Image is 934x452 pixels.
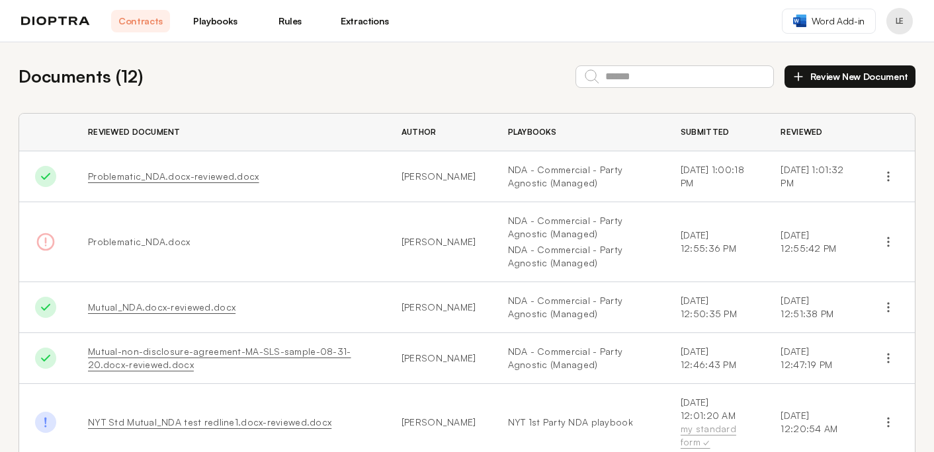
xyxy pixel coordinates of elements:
img: Done [35,297,56,318]
td: [PERSON_NAME] [386,202,492,282]
td: [DATE] 12:50:35 PM [665,282,765,333]
a: NYT Std Mutual_NDA test redline1.docx-reviewed.docx [88,416,331,428]
td: [DATE] 12:55:42 PM [765,202,862,282]
img: logo [21,17,90,26]
a: NDA - Commercial - Party Agnostic (Managed) [508,163,649,190]
th: Author [386,114,492,151]
td: [DATE] 1:01:32 PM [765,151,862,202]
td: [PERSON_NAME] [386,282,492,333]
img: Done [35,348,56,369]
td: [DATE] 12:46:43 PM [665,333,765,384]
td: [DATE] 12:51:38 PM [765,282,862,333]
a: Playbooks [186,10,245,32]
button: Profile menu [886,8,913,34]
a: NDA - Commercial - Party Agnostic (Managed) [508,214,649,241]
img: Done [35,412,56,433]
a: Mutual_NDA.docx-reviewed.docx [88,301,235,313]
a: Contracts [111,10,170,32]
a: NDA - Commercial - Party Agnostic (Managed) [508,345,649,371]
button: Review New Document [785,65,915,88]
a: NDA - Commercial - Party Agnostic (Managed) [508,243,649,270]
a: Mutual-non-disclosure-agreement-MA-SLS-sample-08-31-20.docx-reviewed.docx [88,346,351,370]
td: [PERSON_NAME] [386,333,492,384]
a: Extractions [335,10,394,32]
a: NYT 1st Party NDA playbook [508,416,649,429]
img: word [793,15,806,27]
h2: Documents ( 12 ) [19,63,143,89]
th: Submitted [665,114,765,151]
th: Reviewed [765,114,862,151]
a: Word Add-in [782,9,876,34]
td: [PERSON_NAME] [386,151,492,202]
th: Playbooks [492,114,665,151]
th: Reviewed Document [72,114,386,151]
div: my standard form ✓ [681,422,749,449]
td: [DATE] 1:00:18 PM [665,151,765,202]
span: Problematic_NDA.docx [88,236,191,247]
a: NDA - Commercial - Party Agnostic (Managed) [508,294,649,320]
img: Done [35,166,56,187]
a: Rules [261,10,319,32]
td: [DATE] 12:55:36 PM [665,202,765,282]
span: Word Add-in [812,15,865,28]
td: [DATE] 12:47:19 PM [765,333,862,384]
a: Problematic_NDA.docx-reviewed.docx [88,170,259,182]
